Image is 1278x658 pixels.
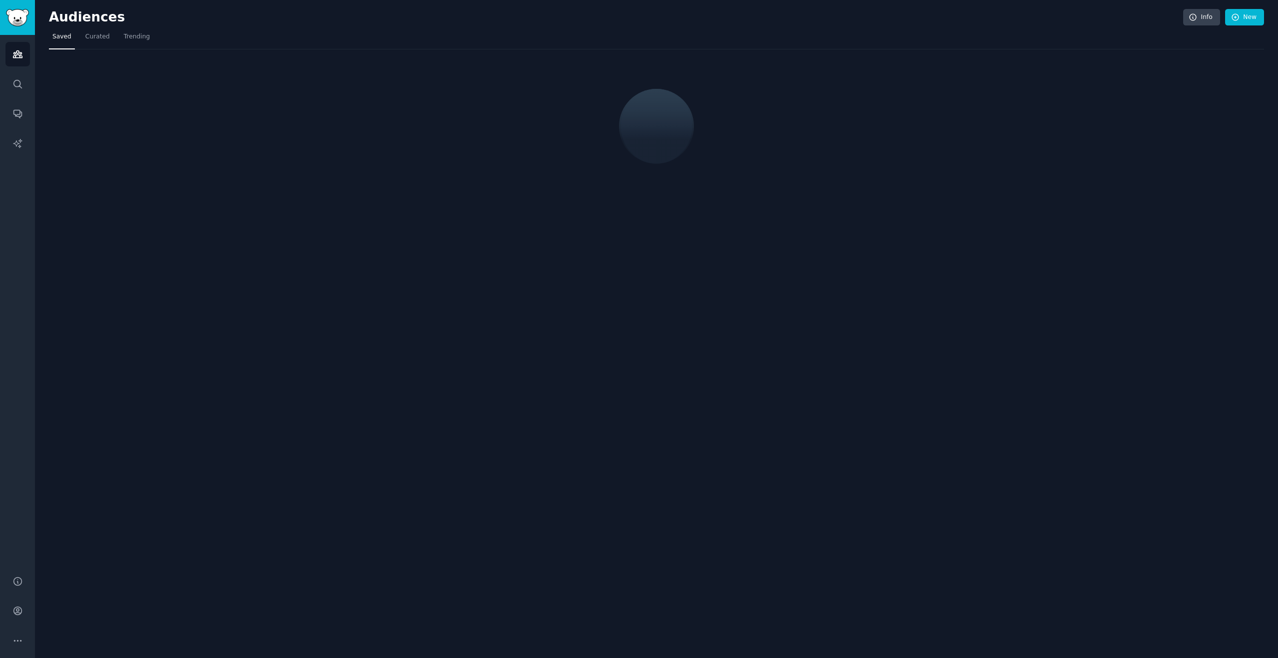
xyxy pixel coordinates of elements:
h2: Audiences [49,9,1183,25]
a: Info [1183,9,1220,26]
a: New [1225,9,1264,26]
span: Trending [124,32,150,41]
a: Curated [82,29,113,49]
a: Trending [120,29,153,49]
a: Saved [49,29,75,49]
span: Curated [85,32,110,41]
span: Saved [52,32,71,41]
img: GummySearch logo [6,9,29,26]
